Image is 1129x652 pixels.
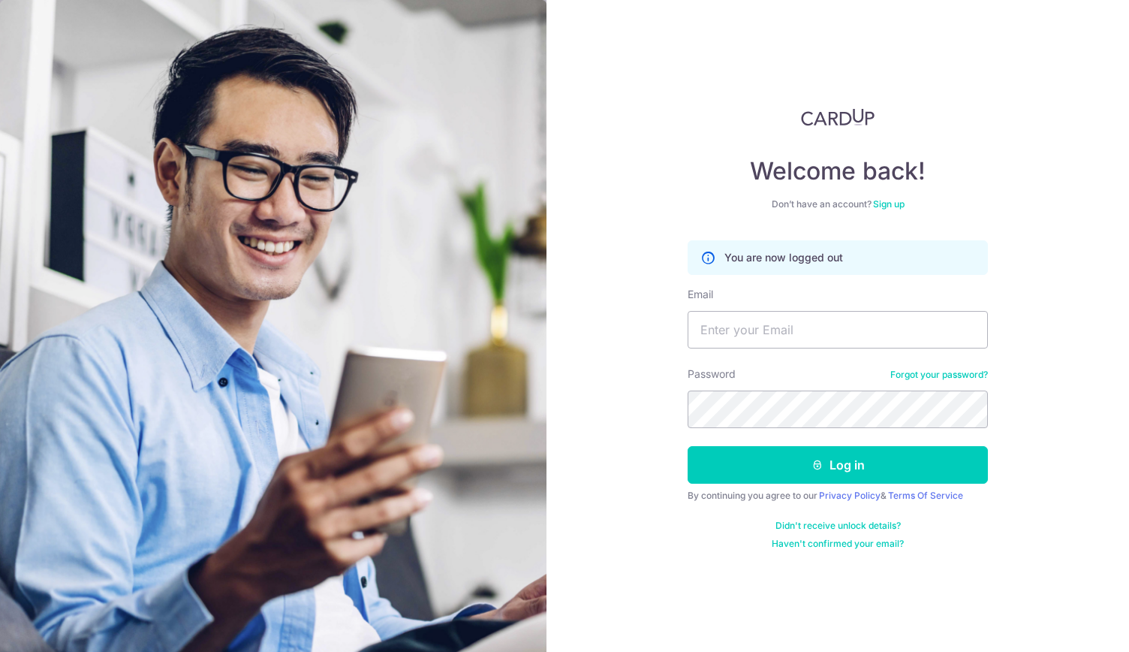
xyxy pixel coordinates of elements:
[688,198,988,210] div: Don’t have an account?
[688,311,988,349] input: Enter your Email
[772,538,904,550] a: Haven't confirmed your email?
[724,250,843,265] p: You are now logged out
[688,287,713,302] label: Email
[688,156,988,186] h4: Welcome back!
[890,369,988,381] a: Forgot your password?
[873,198,905,210] a: Sign up
[688,490,988,502] div: By continuing you agree to our &
[688,367,736,382] label: Password
[775,520,901,532] a: Didn't receive unlock details?
[888,490,963,501] a: Terms Of Service
[801,108,875,126] img: CardUp Logo
[819,490,881,501] a: Privacy Policy
[688,446,988,484] button: Log in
